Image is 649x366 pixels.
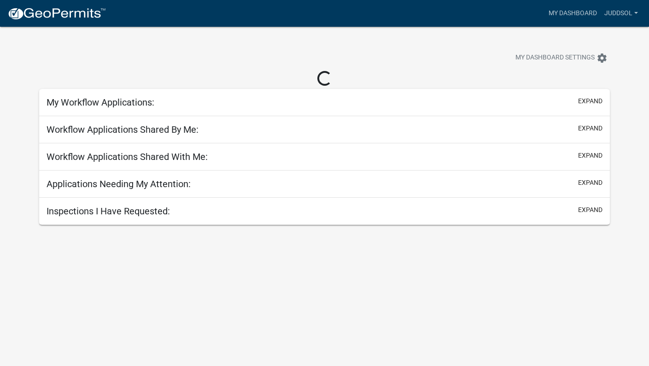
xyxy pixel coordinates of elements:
[47,178,191,189] h5: Applications Needing My Attention:
[578,124,602,133] button: expand
[47,97,154,108] h5: My Workflow Applications:
[545,5,601,22] a: My Dashboard
[578,205,602,215] button: expand
[596,53,608,64] i: settings
[508,49,615,67] button: My Dashboard Settingssettings
[578,151,602,160] button: expand
[578,178,602,188] button: expand
[47,124,199,135] h5: Workflow Applications Shared By Me:
[47,206,170,217] h5: Inspections I Have Requested:
[47,151,208,162] h5: Workflow Applications Shared With Me:
[601,5,642,22] a: juddsol
[578,96,602,106] button: expand
[515,53,595,64] span: My Dashboard Settings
